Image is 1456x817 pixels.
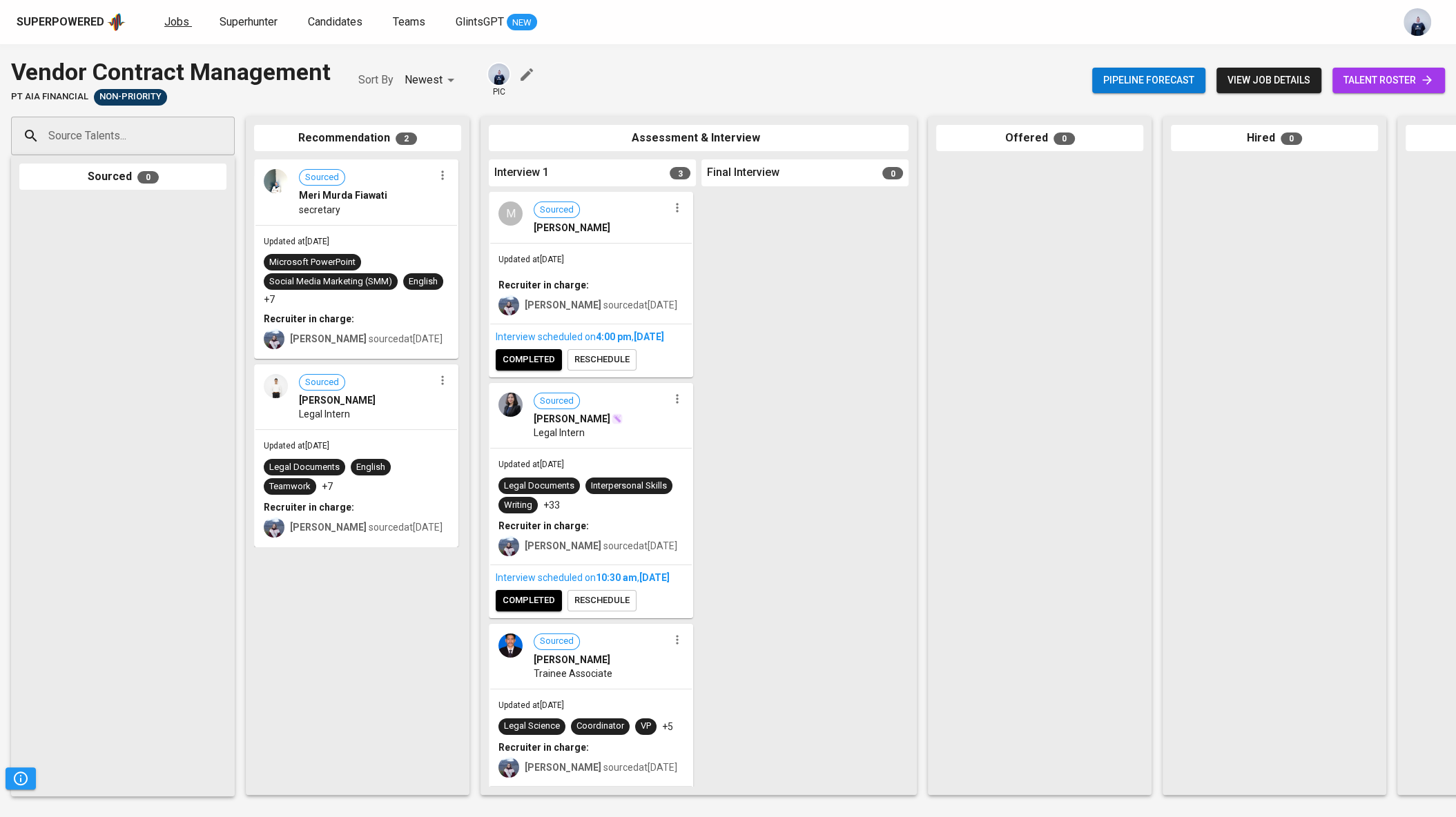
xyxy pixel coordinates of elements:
[489,383,693,618] div: Sourced[PERSON_NAME]Legal InternUpdated at[DATE]Legal DocumentsInterpersonal SkillsWriting+33Recr...
[496,330,686,344] div: Interview scheduled on ,
[525,540,601,551] b: [PERSON_NAME]
[525,762,601,773] b: [PERSON_NAME]
[254,125,461,152] div: Recommendation
[498,633,523,658] img: ab251355f81edf7dc0a871623db0c45a.jpg
[1216,68,1321,93] button: view job details
[525,762,677,773] span: sourced at [DATE]
[456,14,537,31] a: GlintsGPT NEW
[503,352,555,368] span: completed
[264,313,354,324] b: Recruiter in charge:
[670,167,690,179] span: 3
[308,15,362,28] span: Candidates
[639,572,670,583] span: [DATE]
[498,742,589,753] b: Recruiter in charge:
[882,167,903,179] span: 0
[567,590,637,611] button: reschedule
[534,221,610,235] span: [PERSON_NAME]
[137,171,159,184] span: 0
[498,460,564,469] span: Updated at [DATE]
[496,349,562,371] button: completed
[220,14,280,31] a: Superhunter
[498,535,519,556] img: christine.raharja@glints.com
[503,593,555,609] span: completed
[264,517,284,538] img: christine.raharja@glints.com
[498,279,589,291] b: Recruiter in charge:
[525,299,601,311] b: [PERSON_NAME]
[19,164,226,190] div: Sourced
[405,72,443,88] p: Newest
[1103,72,1194,89] span: Pipeline forecast
[504,720,560,733] div: Legal Science
[525,540,677,551] span: sourced at [DATE]
[567,349,637,371] button: reschedule
[534,667,612,680] span: Trainee Associate
[1171,125,1378,152] div: Hired
[164,15,189,28] span: Jobs
[107,12,126,32] img: app logo
[596,572,637,583] span: 10:30 AM
[504,480,574,493] div: Legal Documents
[534,635,579,648] span: Sourced
[6,767,36,789] button: Pipeline Triggers
[496,571,686,584] div: Interview scheduled on ,
[498,700,564,710] span: Updated at [DATE]
[322,480,333,493] p: +7
[662,720,673,734] p: +5
[11,90,88,104] span: PT AIA FINANCIAL
[290,333,443,344] span: sourced at [DATE]
[264,169,288,193] img: 697bd37f7b89d492b75cc7fab5a43044.png
[494,165,549,181] span: Interview 1
[308,14,365,31] a: Candidates
[498,520,589,531] b: Recruiter in charge:
[534,204,579,217] span: Sourced
[936,125,1143,152] div: Offered
[17,14,104,30] div: Superpowered
[576,720,624,733] div: Coordinator
[220,15,278,28] span: Superhunter
[498,757,519,778] img: christine.raharja@glints.com
[356,461,385,474] div: English
[227,135,230,137] button: Open
[393,14,428,31] a: Teams
[591,480,667,493] div: Interpersonal Skills
[264,374,288,398] img: 478c7876dca6d816f5feab35c90fa5e1.jpg
[290,333,367,344] b: [PERSON_NAME]
[487,62,511,98] div: pic
[534,395,579,408] span: Sourced
[94,90,167,104] span: Non-Priority
[1343,72,1434,89] span: talent roster
[299,188,387,202] span: Meri Murda Fiawati
[498,255,564,264] span: Updated at [DATE]
[164,14,192,31] a: Jobs
[543,498,560,512] p: +33
[1332,68,1445,93] a: talent roster
[358,72,394,88] p: Sort By
[299,393,376,407] span: [PERSON_NAME]
[254,159,458,359] div: SourcedMeri Murda FiawatisecretaryUpdated at[DATE]Microsoft PowerPointSocial Media Marketing (SMM...
[264,502,354,513] b: Recruiter in charge:
[405,68,459,93] div: Newest
[496,590,562,611] button: completed
[1054,132,1075,145] span: 0
[574,352,630,368] span: reschedule
[612,413,623,424] img: magic_wand.svg
[456,15,504,28] span: GlintsGPT
[299,407,350,421] span: Legal Intern
[269,256,356,269] div: Microsoft PowerPoint
[300,376,344,389] span: Sourced
[269,461,340,474] div: Legal Documents
[1404,8,1431,36] img: annisa@glints.com
[504,499,532,512] div: Writing
[1227,72,1310,89] span: view job details
[534,426,585,440] span: Legal Intern
[393,15,425,28] span: Teams
[596,331,632,342] span: 4:00 PM
[396,132,417,145] span: 2
[264,441,329,451] span: Updated at [DATE]
[1092,68,1205,93] button: Pipeline forecast
[264,293,275,306] p: +7
[534,653,610,667] span: [PERSON_NAME]
[507,16,537,30] span: NEW
[489,125,909,152] div: Assessment & Interview
[1281,132,1302,145] span: 0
